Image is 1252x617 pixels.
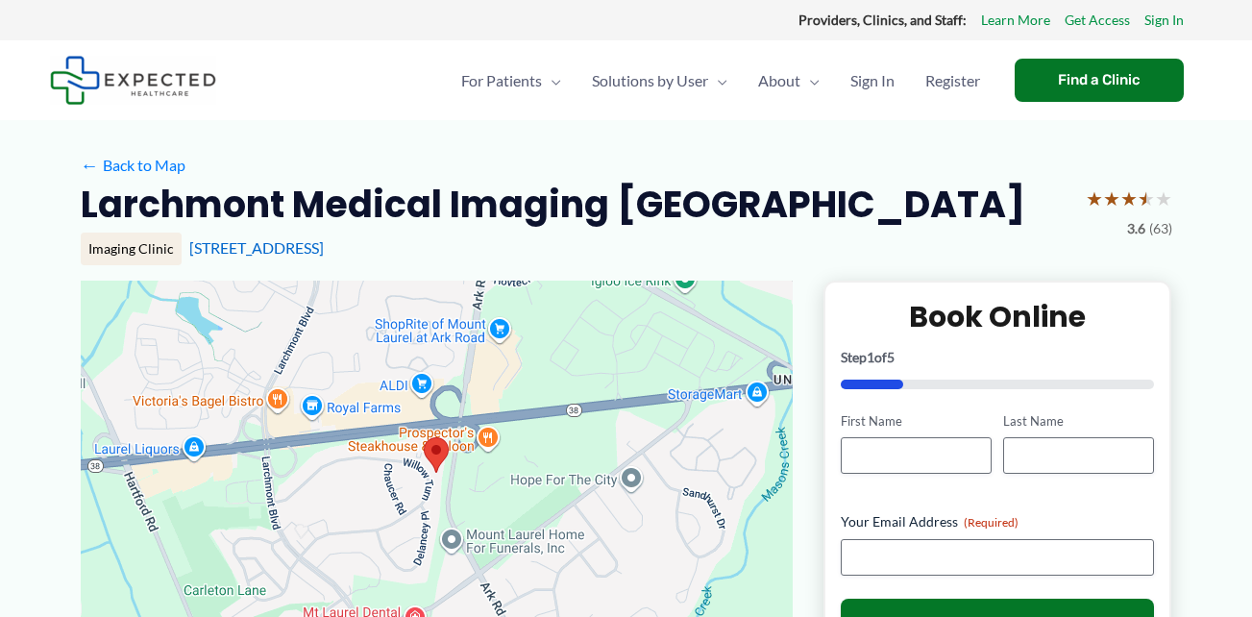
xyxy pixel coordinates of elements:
[461,47,542,114] span: For Patients
[81,233,182,265] div: Imaging Clinic
[1138,181,1155,216] span: ★
[1149,216,1172,241] span: (63)
[1155,181,1172,216] span: ★
[189,238,324,257] a: [STREET_ADDRESS]
[1086,181,1103,216] span: ★
[1103,181,1120,216] span: ★
[743,47,835,114] a: AboutMenu Toggle
[81,181,1025,228] h2: Larchmont Medical Imaging [GEOGRAPHIC_DATA]
[708,47,727,114] span: Menu Toggle
[1015,59,1184,102] a: Find a Clinic
[1065,8,1130,33] a: Get Access
[446,47,995,114] nav: Primary Site Navigation
[592,47,708,114] span: Solutions by User
[50,56,216,105] img: Expected Healthcare Logo - side, dark font, small
[81,156,99,174] span: ←
[542,47,561,114] span: Menu Toggle
[981,8,1050,33] a: Learn More
[841,298,1155,335] h2: Book Online
[835,47,910,114] a: Sign In
[800,47,820,114] span: Menu Toggle
[1003,412,1154,431] label: Last Name
[758,47,800,114] span: About
[841,351,1155,364] p: Step of
[964,515,1019,530] span: (Required)
[1144,8,1184,33] a: Sign In
[577,47,743,114] a: Solutions by UserMenu Toggle
[841,412,992,431] label: First Name
[910,47,995,114] a: Register
[1127,216,1145,241] span: 3.6
[798,12,967,28] strong: Providers, Clinics, and Staff:
[867,349,874,365] span: 1
[841,512,1155,531] label: Your Email Address
[81,151,185,180] a: ←Back to Map
[925,47,980,114] span: Register
[1120,181,1138,216] span: ★
[887,349,895,365] span: 5
[446,47,577,114] a: For PatientsMenu Toggle
[850,47,895,114] span: Sign In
